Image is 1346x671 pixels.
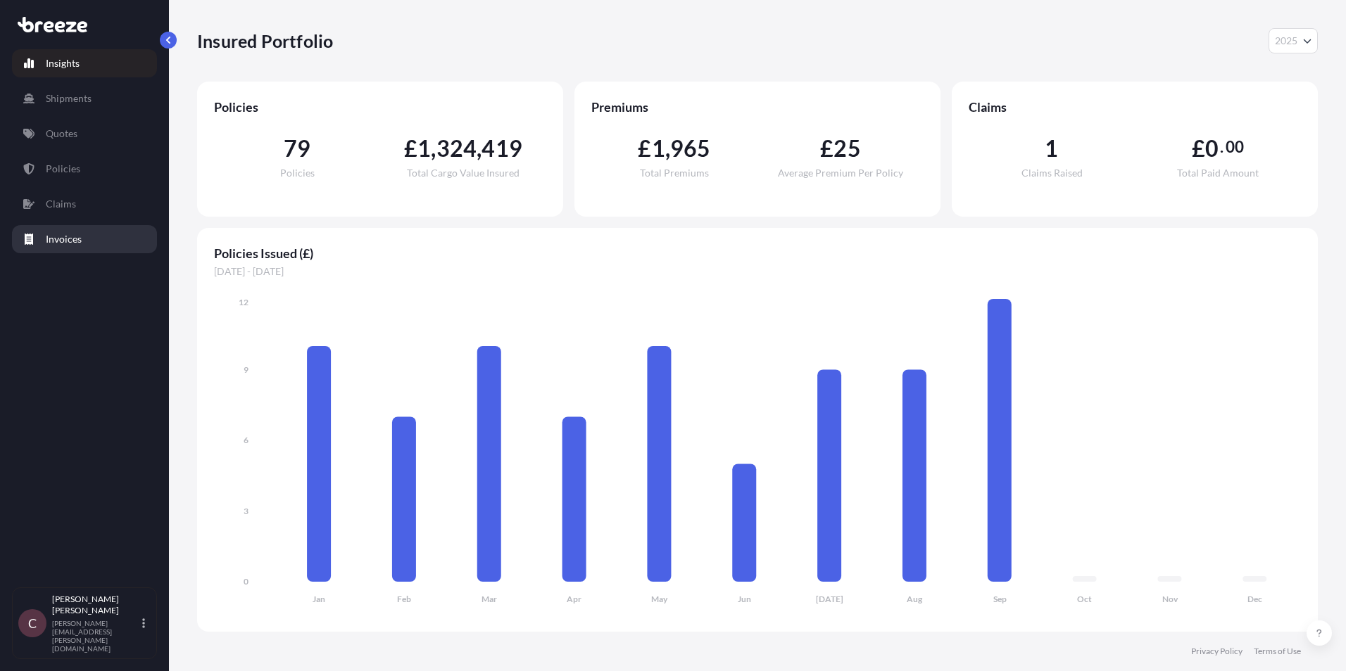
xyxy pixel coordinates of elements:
[652,137,665,160] span: 1
[638,137,651,160] span: £
[244,364,249,375] tspan: 9
[1269,28,1318,53] button: Year Selector
[651,594,668,604] tspan: May
[640,168,709,178] span: Total Premiums
[1247,594,1262,604] tspan: Dec
[482,137,522,160] span: 419
[738,594,751,604] tspan: Jun
[436,137,477,160] span: 324
[46,197,76,211] p: Claims
[665,137,670,160] span: ,
[670,137,711,160] span: 965
[46,56,80,70] p: Insights
[816,594,843,604] tspan: [DATE]
[397,594,411,604] tspan: Feb
[214,98,546,115] span: Policies
[1077,594,1092,604] tspan: Oct
[12,120,157,148] a: Quotes
[1045,137,1058,160] span: 1
[12,155,157,183] a: Policies
[907,594,923,604] tspan: Aug
[52,619,139,653] p: [PERSON_NAME][EMAIL_ADDRESS][PERSON_NAME][DOMAIN_NAME]
[46,162,80,176] p: Policies
[820,137,834,160] span: £
[1192,137,1205,160] span: £
[482,594,497,604] tspan: Mar
[12,49,157,77] a: Insights
[431,137,436,160] span: ,
[1220,141,1224,153] span: .
[214,264,1301,279] span: [DATE] - [DATE]
[244,506,249,516] tspan: 3
[778,168,903,178] span: Average Premium Per Policy
[407,168,520,178] span: Total Cargo Value Insured
[284,137,310,160] span: 79
[1162,594,1178,604] tspan: Nov
[28,616,37,630] span: C
[214,245,1301,262] span: Policies Issued (£)
[1275,34,1297,48] span: 2025
[969,98,1301,115] span: Claims
[46,91,92,106] p: Shipments
[1226,141,1244,153] span: 00
[1205,137,1219,160] span: 0
[1021,168,1083,178] span: Claims Raised
[46,127,77,141] p: Quotes
[197,30,333,52] p: Insured Portfolio
[834,137,860,160] span: 25
[12,225,157,253] a: Invoices
[244,576,249,587] tspan: 0
[417,137,431,160] span: 1
[239,297,249,307] tspan: 12
[1177,168,1259,178] span: Total Paid Amount
[591,98,924,115] span: Premiums
[477,137,482,160] span: ,
[12,84,157,113] a: Shipments
[1254,646,1301,657] a: Terms of Use
[52,594,139,616] p: [PERSON_NAME] [PERSON_NAME]
[1191,646,1243,657] a: Privacy Policy
[404,137,417,160] span: £
[244,435,249,445] tspan: 6
[280,168,315,178] span: Policies
[313,594,325,604] tspan: Jan
[567,594,581,604] tspan: Apr
[12,190,157,218] a: Claims
[993,594,1007,604] tspan: Sep
[46,232,82,246] p: Invoices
